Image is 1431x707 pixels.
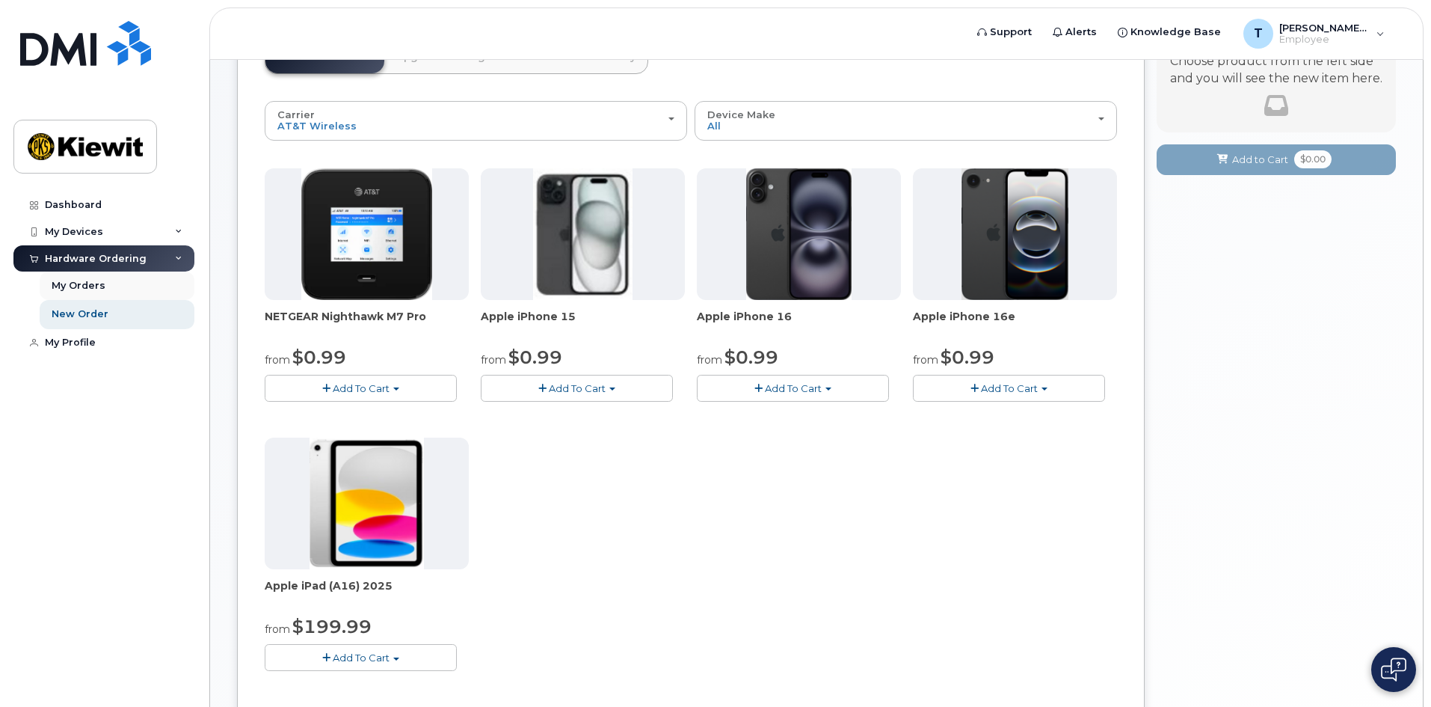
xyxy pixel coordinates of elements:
[265,622,290,636] small: from
[549,382,606,394] span: Add To Cart
[913,375,1105,401] button: Add To Cart
[292,616,372,637] span: $199.99
[707,108,775,120] span: Device Make
[1157,144,1396,175] button: Add to Cart $0.00
[265,309,469,339] div: NETGEAR Nighthawk M7 Pro
[746,168,852,300] img: iphone_16_plus.png
[1042,17,1107,47] a: Alerts
[481,353,506,367] small: from
[292,346,346,368] span: $0.99
[508,346,562,368] span: $0.99
[310,438,423,569] img: iPad_A16.PNG
[277,108,315,120] span: Carrier
[697,309,901,339] div: Apple iPhone 16
[481,375,673,401] button: Add To Cart
[1254,25,1263,43] span: T
[765,382,822,394] span: Add To Cart
[1381,658,1406,682] img: Open chat
[481,309,685,339] div: Apple iPhone 15
[695,101,1117,140] button: Device Make All
[697,353,722,367] small: from
[265,101,687,140] button: Carrier AT&T Wireless
[1233,19,1395,49] div: Tyler.Huff
[941,346,994,368] span: $0.99
[1107,17,1231,47] a: Knowledge Base
[913,353,938,367] small: from
[724,346,778,368] span: $0.99
[265,578,469,608] div: Apple iPad (A16) 2025
[333,382,390,394] span: Add To Cart
[265,353,290,367] small: from
[1294,150,1332,168] span: $0.00
[1279,22,1369,34] span: [PERSON_NAME].[PERSON_NAME]
[265,375,457,401] button: Add To Cart
[981,382,1038,394] span: Add To Cart
[961,168,1069,300] img: iphone16e.png
[265,644,457,670] button: Add To Cart
[1232,153,1288,167] span: Add to Cart
[1279,34,1369,46] span: Employee
[277,120,357,132] span: AT&T Wireless
[1065,25,1097,40] span: Alerts
[707,120,721,132] span: All
[967,17,1042,47] a: Support
[533,168,633,300] img: iphone15.jpg
[990,25,1032,40] span: Support
[1130,25,1221,40] span: Knowledge Base
[913,309,1117,339] div: Apple iPhone 16e
[301,168,433,300] img: nighthawk_m7_pro.png
[333,652,390,664] span: Add To Cart
[697,375,889,401] button: Add To Cart
[1170,53,1382,88] p: Choose product from the left side and you will see the new item here.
